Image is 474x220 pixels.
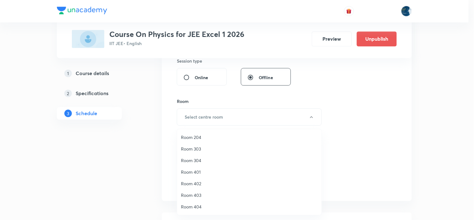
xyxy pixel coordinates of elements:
[181,157,318,164] span: Room 304
[181,180,318,187] span: Room 402
[181,169,318,175] span: Room 401
[181,192,318,198] span: Room 403
[181,203,318,210] span: Room 404
[181,134,318,141] span: Room 204
[181,146,318,152] span: Room 303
